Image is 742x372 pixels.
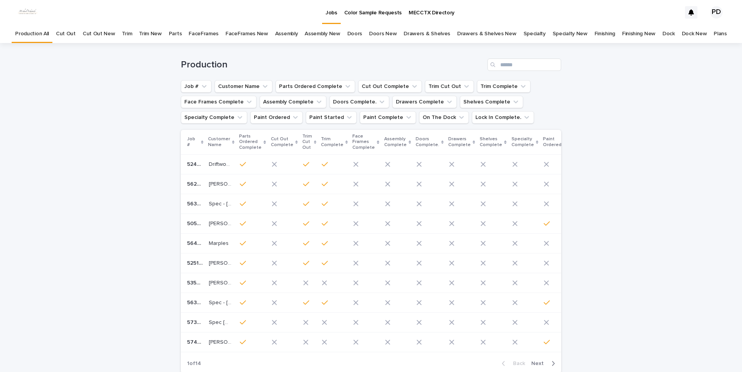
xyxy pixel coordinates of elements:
a: FaceFrames [189,25,218,43]
button: Face Frames Complete [181,96,257,108]
a: Plans [714,25,726,43]
button: Paint Complete [360,111,416,124]
button: Drawers Complete [392,96,457,108]
p: Doors Complete. [416,135,439,149]
p: Paint Ordered [543,135,562,149]
a: Doors New [369,25,397,43]
tr: 5643-F15643-F1 MarplesMarples [181,234,689,253]
p: Spec - 41 Tennis Lane [209,199,233,207]
p: 5638-F1 [187,199,204,207]
tr: 5251-F15251-F1 [PERSON_NAME] Game House[PERSON_NAME] Game House [181,253,689,273]
p: Assembly Complete [384,135,407,149]
button: Lock In Complete. [472,111,534,124]
button: On The Dock [419,111,469,124]
button: Doors Complete. [329,96,389,108]
tr: 5734-F15734-F1 Spec [STREET_ADDRESS]Spec [STREET_ADDRESS] [181,313,689,332]
p: Spec 79 Racquet Club Lane [209,318,233,326]
a: Assembly [275,25,298,43]
a: Specialty New [553,25,588,43]
button: Trim Complete [477,80,530,93]
div: PD [710,6,723,19]
a: Dock New [682,25,707,43]
a: Finishing [595,25,615,43]
p: 5241-F1 [187,160,204,168]
p: Crossland Game House [209,258,233,267]
a: Assembly New [305,25,340,43]
p: Parts Ordered Complete [239,132,262,152]
p: Specialty Complete [511,135,534,149]
img: dhEtdSsQReaQtgKTuLrt [16,5,40,20]
p: 5749-F1 [187,338,204,346]
tr: 5241-F15241-F1 Driftwood ModernDriftwood Modern [181,155,689,174]
tr: 5350-A15350-A1 [PERSON_NAME][PERSON_NAME] [181,273,689,293]
a: Cut Out New [83,25,115,43]
button: Paint Ordered [250,111,303,124]
a: Cut Out [56,25,76,43]
p: Trim Complete [321,135,343,149]
button: Assembly Complete [260,96,326,108]
p: 5251-F1 [187,258,204,267]
tr: 5624-F15624-F1 [PERSON_NAME][PERSON_NAME] [181,174,689,194]
p: Trim Cut Out [302,132,312,152]
p: Katee Haile [209,219,233,227]
button: Parts Ordered Complete [276,80,355,93]
button: Next [528,360,561,367]
button: Job # [181,80,212,93]
a: Production All [15,25,49,43]
p: Customer Name [208,135,230,149]
p: 5624-F1 [187,179,204,188]
span: Back [508,361,525,366]
tr: 5749-F15749-F1 [PERSON_NAME][PERSON_NAME] [181,332,689,352]
p: 5734-F1 [187,318,204,326]
p: [PERSON_NAME] [209,338,233,346]
button: Paint Started [306,111,357,124]
tr: 5052-A25052-A2 [PERSON_NAME][PERSON_NAME] [181,214,689,234]
a: Drawers & Shelves New [457,25,517,43]
a: Specialty [524,25,546,43]
a: Finishing New [622,25,655,43]
button: Trim Cut Out [425,80,474,93]
p: Marples [209,239,230,247]
p: Job # [187,135,199,149]
p: Face Frames Complete [352,132,375,152]
button: Specialty Complete [181,111,247,124]
p: 5638-F2 [187,298,204,306]
a: Trim [122,25,132,43]
p: McDonald, RW [209,278,233,286]
button: Shelves Complete [460,96,523,108]
a: Drawers & Shelves [404,25,450,43]
p: 5052-A2 [187,219,204,227]
h1: Production [181,59,484,71]
p: Cut Out Complete [271,135,293,149]
tr: 5638-F25638-F2 Spec - [STREET_ADDRESS]Spec - [STREET_ADDRESS] [181,293,689,313]
a: Parts [169,25,182,43]
button: Customer Name [215,80,272,93]
p: 5350-A1 [187,278,204,286]
p: Spec - 41 Tennis Lane [209,298,233,306]
a: FaceFrames New [225,25,268,43]
tr: 5638-F15638-F1 Spec - [STREET_ADDRESS]Spec - [STREET_ADDRESS] [181,194,689,214]
a: Doors [347,25,362,43]
button: Cut Out Complete [358,80,422,93]
span: Next [531,361,548,366]
p: Driftwood Modern [209,160,233,168]
p: Drawers Complete [448,135,471,149]
a: Dock [662,25,675,43]
p: Cantu, Ismael [209,179,233,188]
p: 5643-F1 [187,239,204,247]
input: Search [487,59,561,71]
p: Shelves Complete [480,135,502,149]
button: Back [496,360,528,367]
a: Trim New [139,25,162,43]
